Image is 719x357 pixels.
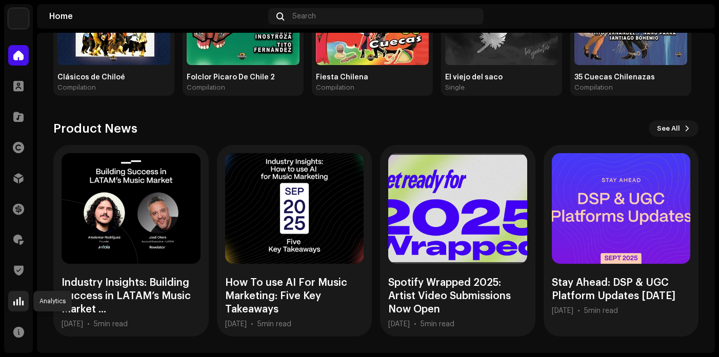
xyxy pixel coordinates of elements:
[421,320,454,328] div: 5
[316,83,354,92] div: Compilation
[57,83,96,92] div: Compilation
[574,83,613,92] div: Compilation
[577,307,580,315] div: •
[686,8,703,25] img: c904f273-36fb-4b92-97b0-1c77b616e906
[187,73,299,81] div: Folclor Picaro De Chile 2
[552,276,691,303] div: Stay Ahead: DSP & UGC Platform Updates [DATE]
[445,73,558,81] div: El viejo del saco
[8,8,29,29] img: 78f3867b-a9d0-4b96-9959-d5e4a689f6cf
[584,307,618,315] div: 5
[657,118,680,139] span: See All
[574,73,687,81] div: 35 Cuecas Chilenazas
[87,320,90,328] div: •
[316,73,429,81] div: Fiesta Chilena
[425,321,454,328] span: min read
[62,276,201,316] div: Industry Insights: Building Success in LATAM’s Music Market ...
[57,73,170,81] div: Clásicos de Chiloé
[251,320,253,328] div: •
[414,320,416,328] div: •
[62,320,83,328] div: [DATE]
[257,320,291,328] div: 5
[225,320,247,328] div: [DATE]
[187,83,225,92] div: Compilation
[649,120,698,137] button: See All
[94,320,128,328] div: 5
[445,83,465,92] div: Single
[388,276,527,316] div: Spotify Wrapped 2025: Artist Video Submissions Now Open
[53,120,137,137] h3: Product News
[292,12,316,20] span: Search
[588,307,618,314] span: min read
[98,321,128,328] span: min read
[388,320,410,328] div: [DATE]
[49,12,264,20] div: Home
[262,321,291,328] span: min read
[552,307,573,315] div: [DATE]
[225,276,364,316] div: How To use AI For Music Marketing: Five Key Takeaways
